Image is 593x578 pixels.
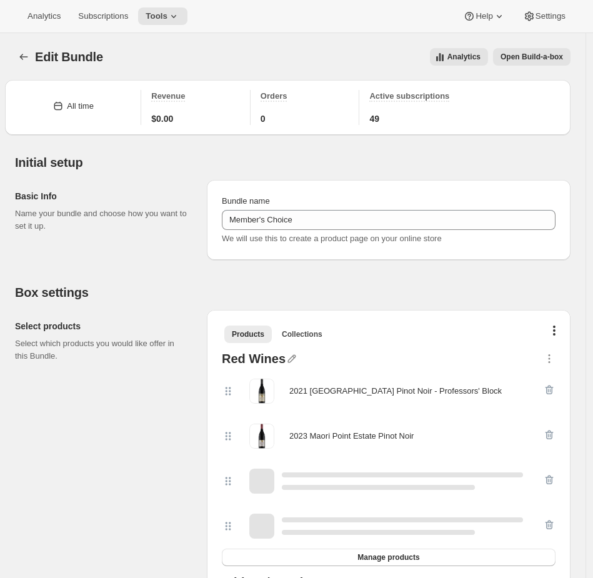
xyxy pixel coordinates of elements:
[222,234,442,243] span: We will use this to create a product page on your online store
[289,430,414,442] div: 2023 Maori Point Estate Pinot Noir
[138,7,187,25] button: Tools
[447,52,481,62] span: Analytics
[456,7,512,25] button: Help
[146,11,167,21] span: Tools
[261,91,287,101] span: Orders
[222,210,556,230] input: ie. Smoothie box
[516,7,573,25] button: Settings
[222,352,286,369] div: Red Wines
[222,196,270,206] span: Bundle name
[15,320,187,332] h2: Select products
[27,11,61,21] span: Analytics
[369,91,449,101] span: Active subscriptions
[369,112,379,125] span: 49
[78,11,128,21] span: Subscriptions
[71,7,136,25] button: Subscriptions
[476,11,492,21] span: Help
[35,50,103,64] span: Edit Bundle
[15,48,32,66] button: Bundles
[15,337,187,362] p: Select which products you would like offer in this Bundle.
[151,91,185,101] span: Revenue
[501,52,563,62] span: Open Build-a-box
[357,552,419,562] span: Manage products
[222,549,556,566] button: Manage products
[430,48,488,66] button: View all analytics related to this specific bundles, within certain timeframes
[232,329,264,339] span: Products
[20,7,68,25] button: Analytics
[536,11,566,21] span: Settings
[282,329,322,339] span: Collections
[15,285,571,300] h2: Box settings
[289,385,502,397] div: 2021 [GEOGRAPHIC_DATA] Pinot Noir - Professors' Block
[67,100,94,112] div: All time
[15,190,187,202] h2: Basic Info
[15,155,571,170] h2: Initial setup
[151,112,173,125] span: $0.00
[493,48,571,66] button: View links to open the build-a-box on the online store
[261,112,266,125] span: 0
[15,207,187,232] p: Name your bundle and choose how you want to set it up.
